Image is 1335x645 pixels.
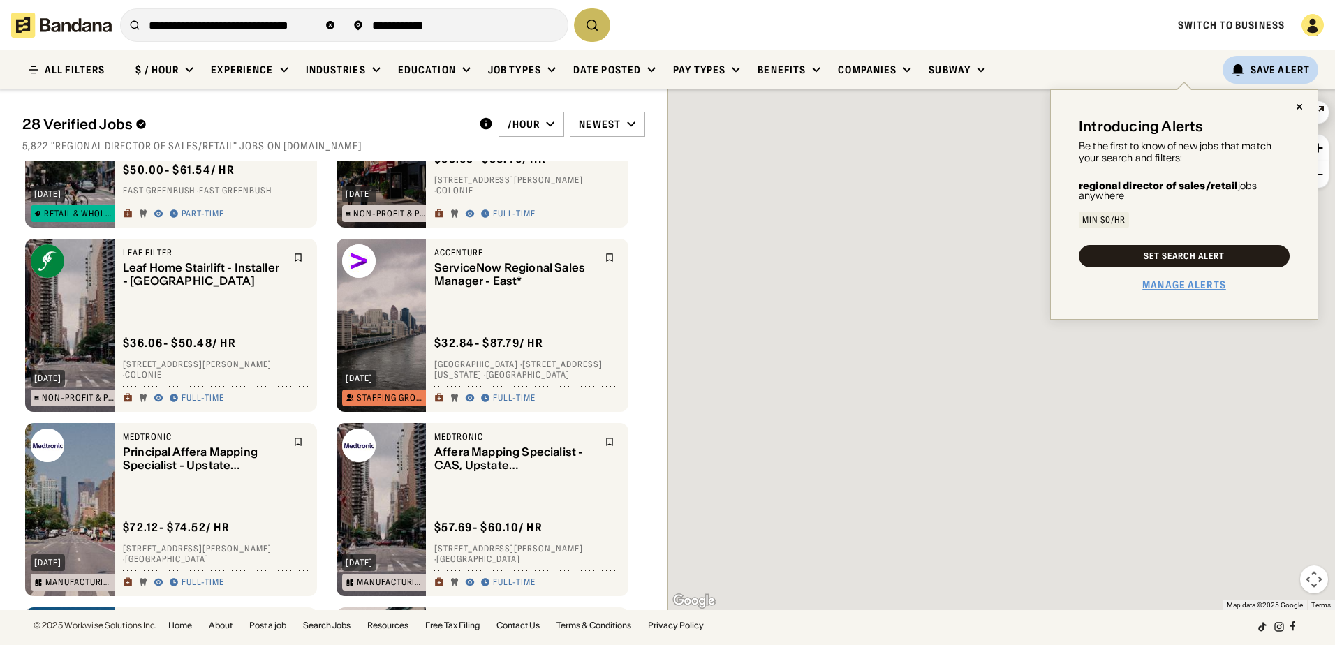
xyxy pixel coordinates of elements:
div: Full-time [493,209,536,220]
div: [DATE] [346,558,373,567]
div: Leaf Home Stairlift - Installer - [GEOGRAPHIC_DATA] [123,261,285,288]
div: $ 72.12 - $74.52 / hr [123,520,230,535]
img: Bandana logotype [11,13,112,38]
b: regional director of sales/retail [1079,179,1238,192]
div: [STREET_ADDRESS][PERSON_NAME] · [GEOGRAPHIC_DATA] [434,543,620,565]
div: Principal Affera Mapping Specialist - Upstate [GEOGRAPHIC_DATA] [123,445,285,472]
div: Part-time [182,209,224,220]
button: Map camera controls [1300,565,1328,593]
div: Staffing Group [357,394,426,402]
div: Accenture [434,247,596,258]
a: Terms & Conditions [556,621,631,630]
div: Full-time [493,577,536,588]
div: Companies [838,64,897,76]
div: 28 Verified Jobs [22,116,468,133]
div: Full-time [493,393,536,404]
div: Be the first to know of new jobs that match your search and filters: [1079,140,1290,164]
div: © 2025 Workwise Solutions Inc. [34,621,157,630]
div: Medtronic [123,431,285,443]
a: Contact Us [496,621,540,630]
a: Terms (opens in new tab) [1311,601,1331,609]
div: Retail & Wholesale [44,209,115,218]
a: Home [168,621,192,630]
div: Date Posted [573,64,641,76]
div: grid [22,161,645,610]
a: Switch to Business [1178,19,1285,31]
a: Post a job [249,621,286,630]
a: Manage Alerts [1142,279,1226,291]
div: Industries [306,64,366,76]
div: [STREET_ADDRESS][PERSON_NAME] · [GEOGRAPHIC_DATA] [123,543,309,565]
img: Medtronic logo [31,429,64,462]
div: Min $0/hr [1082,216,1126,224]
a: Search Jobs [303,621,351,630]
div: $ 36.06 - $50.48 / hr [123,336,236,350]
div: $ 32.84 - $87.79 / hr [434,336,543,350]
div: [STREET_ADDRESS][PERSON_NAME] · Colonie [123,359,309,380]
div: $ 50.00 - $61.54 / hr [123,163,235,177]
div: $ / hour [135,64,179,76]
img: Google [671,592,717,610]
a: Free Tax Filing [425,621,480,630]
div: [DATE] [34,558,61,567]
div: ALL FILTERS [45,65,105,75]
div: Subway [929,64,971,76]
div: Non-Profit & Public Service [353,209,427,218]
a: Open this area in Google Maps (opens a new window) [671,592,717,610]
div: Job Types [488,64,541,76]
div: /hour [508,118,540,131]
a: About [209,621,233,630]
img: Medtronic logo [342,429,376,462]
div: Non-Profit & Public Service [42,394,115,402]
img: Leaf Filter logo [31,244,64,278]
div: [GEOGRAPHIC_DATA] · [STREET_ADDRESS][US_STATE] · [GEOGRAPHIC_DATA] [434,359,620,380]
div: Benefits [758,64,806,76]
div: Full-time [182,393,224,404]
a: Resources [367,621,408,630]
div: Save Alert [1251,64,1310,76]
div: Education [398,64,456,76]
div: East Greenbush · East Greenbush [123,186,309,197]
img: Accenture logo [342,244,376,278]
div: Introducing Alerts [1079,118,1204,135]
div: Affera Mapping Specialist - CAS, Upstate [GEOGRAPHIC_DATA] [434,445,596,472]
div: ServiceNow Regional Sales Manager - East* [434,261,596,288]
div: [DATE] [346,190,373,198]
div: 5,822 "Regional director of sales/retail" jobs on [DOMAIN_NAME] [22,140,645,152]
div: Manufacturing [357,578,427,586]
div: Experience [211,64,273,76]
div: [DATE] [34,374,61,383]
div: Leaf Filter [123,247,285,258]
div: [DATE] [346,374,373,383]
div: [DATE] [34,190,61,198]
div: Newest [579,118,621,131]
div: Medtronic [434,431,596,443]
div: $ 57.69 - $60.10 / hr [434,520,543,535]
div: Full-time [182,577,224,588]
div: Set Search Alert [1144,252,1224,260]
div: Manufacturing [45,578,115,586]
span: Map data ©2025 Google [1227,601,1303,609]
div: [STREET_ADDRESS][PERSON_NAME] · Colonie [434,175,620,196]
div: Pay Types [673,64,725,76]
a: Privacy Policy [648,621,704,630]
div: jobs anywhere [1079,181,1290,200]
